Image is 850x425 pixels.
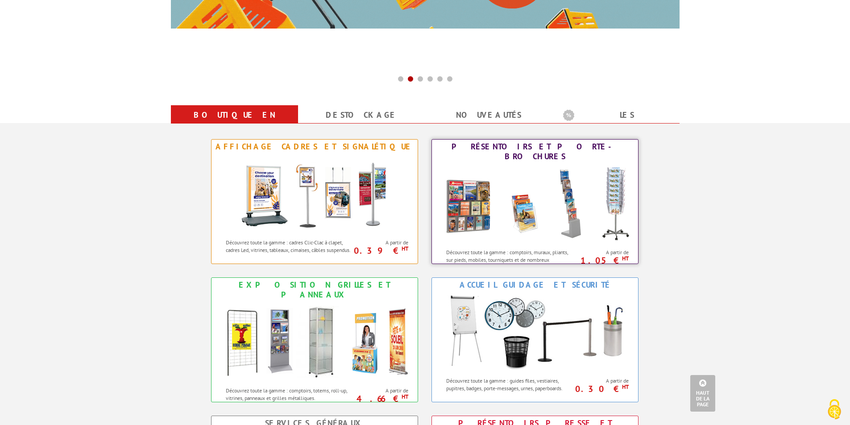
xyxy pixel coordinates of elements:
span: A partir de [576,377,629,384]
div: Accueil Guidage et Sécurité [434,280,636,290]
img: Affichage Cadres et Signalétique [232,154,397,234]
a: Accueil Guidage et Sécurité Accueil Guidage et Sécurité Découvrez toute la gamme : guides files, ... [431,277,639,402]
img: Présentoirs et Porte-brochures [437,164,633,244]
sup: HT [402,245,408,252]
span: A partir de [576,249,629,256]
p: 0.39 € [351,248,409,253]
p: 1.05 € [572,258,629,263]
sup: HT [402,393,408,400]
sup: HT [622,383,629,391]
a: Affichage Cadres et Signalétique Affichage Cadres et Signalétique Découvrez toute la gamme : cadr... [211,139,418,264]
a: Haut de la page [690,375,715,412]
a: Exposition Grilles et Panneaux Exposition Grilles et Panneaux Découvrez toute la gamme : comptoir... [211,277,418,402]
b: Les promotions [563,107,675,125]
p: 0.30 € [572,386,629,392]
p: Découvrez toute la gamme : guides files, vestiaires, pupitres, badges, porte-messages, urnes, pap... [446,377,573,392]
span: A partir de [356,387,409,394]
img: Cookies (fenêtre modale) [823,398,846,421]
a: Les promotions [563,107,669,139]
p: Découvrez toute la gamme : comptoirs, totems, roll-up, vitrines, panneaux et grilles métalliques. [226,387,353,402]
button: Cookies (fenêtre modale) [819,395,850,425]
span: A partir de [356,239,409,246]
a: Présentoirs et Porte-brochures Présentoirs et Porte-brochures Découvrez toute la gamme : comptoir... [431,139,639,264]
a: Destockage [309,107,415,123]
a: Boutique en ligne [182,107,287,139]
div: Affichage Cadres et Signalétique [214,142,415,152]
p: 4.66 € [351,396,409,401]
p: Découvrez toute la gamme : cadres Clic-Clac à clapet, cadres Led, vitrines, tableaux, cimaises, c... [226,239,353,254]
p: Découvrez toute la gamme : comptoirs, muraux, pliants, sur pieds, mobiles, tourniquets et de nomb... [446,248,573,271]
sup: HT [622,255,629,262]
img: Exposition Grilles et Panneaux [216,302,413,382]
div: Exposition Grilles et Panneaux [214,280,415,300]
img: Accueil Guidage et Sécurité [437,292,633,372]
a: nouveautés [436,107,542,123]
div: Présentoirs et Porte-brochures [434,142,636,161]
